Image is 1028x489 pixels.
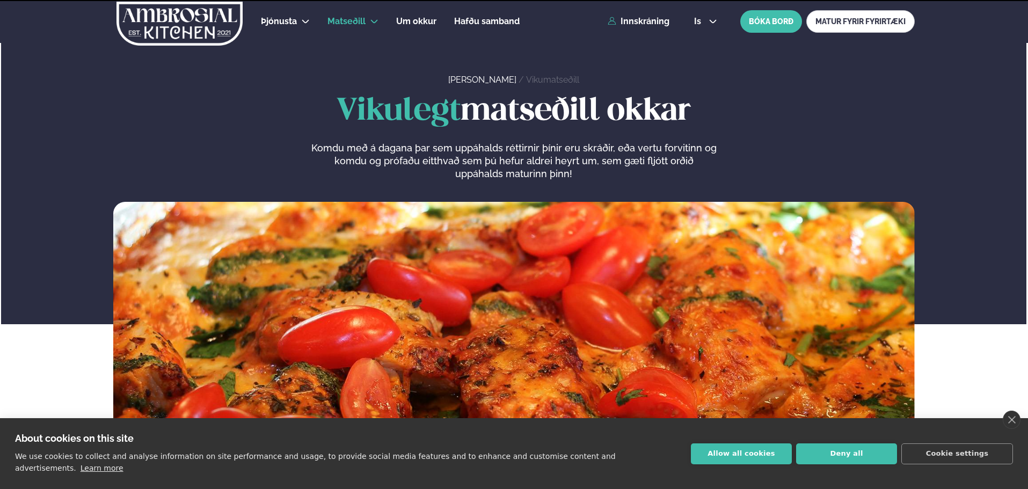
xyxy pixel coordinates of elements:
p: We use cookies to collect and analyse information on site performance and usage, to provide socia... [15,452,616,472]
button: Deny all [796,443,897,464]
a: Þjónusta [261,15,297,28]
img: image alt [113,202,915,483]
span: Um okkur [396,16,436,26]
a: [PERSON_NAME] [448,75,516,85]
strong: About cookies on this site [15,433,134,444]
img: logo [115,2,244,46]
button: Allow all cookies [691,443,792,464]
span: Matseðill [327,16,366,26]
span: is [694,17,704,26]
span: Hafðu samband [454,16,520,26]
a: Innskráning [608,17,669,26]
a: Vikumatseðill [526,75,579,85]
button: is [686,17,726,26]
a: Um okkur [396,15,436,28]
a: MATUR FYRIR FYRIRTÆKI [806,10,915,33]
button: Cookie settings [901,443,1013,464]
button: BÓKA BORÐ [740,10,802,33]
span: Vikulegt [337,97,461,126]
p: Komdu með á dagana þar sem uppáhalds réttirnir þínir eru skráðir, eða vertu forvitinn og komdu og... [311,142,717,180]
span: Þjónusta [261,16,297,26]
a: Learn more [81,464,123,472]
a: Matseðill [327,15,366,28]
a: close [1003,411,1020,429]
span: / [519,75,526,85]
h1: matseðill okkar [113,94,915,129]
a: Hafðu samband [454,15,520,28]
